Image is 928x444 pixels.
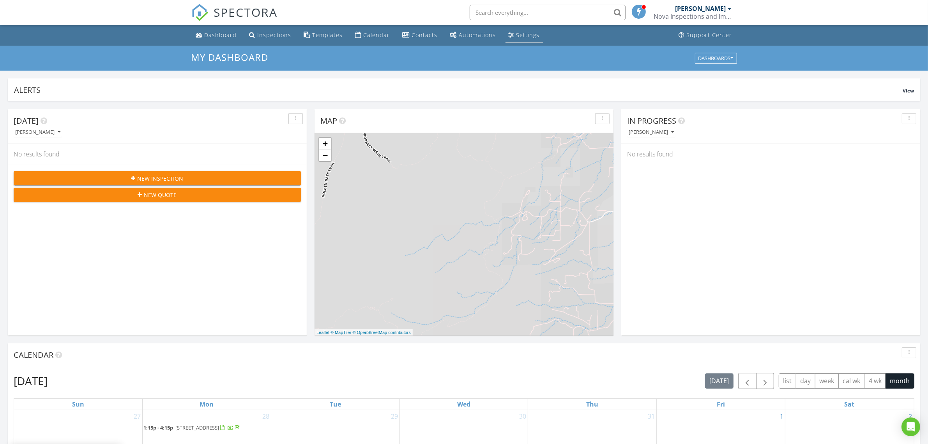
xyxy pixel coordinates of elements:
a: Thursday [585,399,600,410]
div: Inspections [258,31,292,39]
h2: [DATE] [14,373,48,389]
div: Settings [516,31,540,39]
a: Settings [506,28,543,43]
a: Go to July 31, 2025 [646,410,656,423]
a: Go to July 28, 2025 [261,410,271,423]
a: Saturday [843,399,856,410]
a: Go to August 1, 2025 [778,410,785,423]
span: My Dashboard [191,51,269,64]
div: [PERSON_NAME] [675,5,726,12]
a: Zoom out [319,149,331,161]
a: 1:15p - 4:15p [STREET_ADDRESS] [143,424,241,431]
a: Automations (Basic) [447,28,499,43]
a: Dashboard [193,28,240,43]
a: Go to July 30, 2025 [518,410,528,423]
a: 1:15p - 4:15p [STREET_ADDRESS] [143,423,270,433]
div: | [315,329,413,336]
button: list [779,373,796,389]
button: day [796,373,815,389]
a: SPECTORA [191,11,278,27]
a: Inspections [246,28,295,43]
a: Wednesday [456,399,472,410]
button: [PERSON_NAME] [14,127,62,138]
div: Nova Inspections and Improvements [654,12,732,20]
a: Zoom in [319,138,331,149]
a: Sunday [71,399,86,410]
button: New Quote [14,188,301,202]
a: Go to July 29, 2025 [389,410,399,423]
div: Templates [313,31,343,39]
span: View [903,87,914,94]
button: [DATE] [705,373,734,389]
div: [PERSON_NAME] [629,130,674,135]
a: Tuesday [328,399,343,410]
div: Dashboard [205,31,237,39]
button: week [815,373,839,389]
a: Go to August 2, 2025 [907,410,914,423]
div: [PERSON_NAME] [15,130,60,135]
div: No results found [621,144,920,165]
button: Next month [756,373,774,389]
div: Open Intercom Messenger [901,417,920,436]
div: Dashboards [698,55,734,61]
div: Calendar [364,31,390,39]
div: Automations [459,31,496,39]
img: The Best Home Inspection Software - Spectora [191,4,209,21]
span: 1:15p - 4:15p [143,424,173,431]
div: Alerts [14,85,903,95]
span: [DATE] [14,115,39,126]
span: Map [320,115,337,126]
a: © OpenStreetMap contributors [353,330,411,335]
input: Search everything... [470,5,626,20]
div: Contacts [412,31,438,39]
a: Contacts [399,28,441,43]
a: Templates [301,28,346,43]
button: Dashboards [695,53,737,64]
a: Friday [715,399,726,410]
button: [PERSON_NAME] [627,127,675,138]
button: month [886,373,914,389]
span: New Quote [144,191,177,199]
button: 4 wk [864,373,886,389]
a: Calendar [352,28,393,43]
button: cal wk [838,373,865,389]
div: Support Center [687,31,732,39]
a: Support Center [676,28,735,43]
span: SPECTORA [214,4,278,20]
button: New Inspection [14,171,301,185]
a: Leaflet [316,330,329,335]
a: © MapTiler [331,330,352,335]
span: [STREET_ADDRESS] [175,424,219,431]
div: No results found [8,144,307,165]
span: In Progress [627,115,676,126]
span: Calendar [14,350,53,360]
button: Previous month [738,373,757,389]
a: Monday [198,399,216,410]
a: Go to July 27, 2025 [132,410,142,423]
span: New Inspection [138,174,184,183]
